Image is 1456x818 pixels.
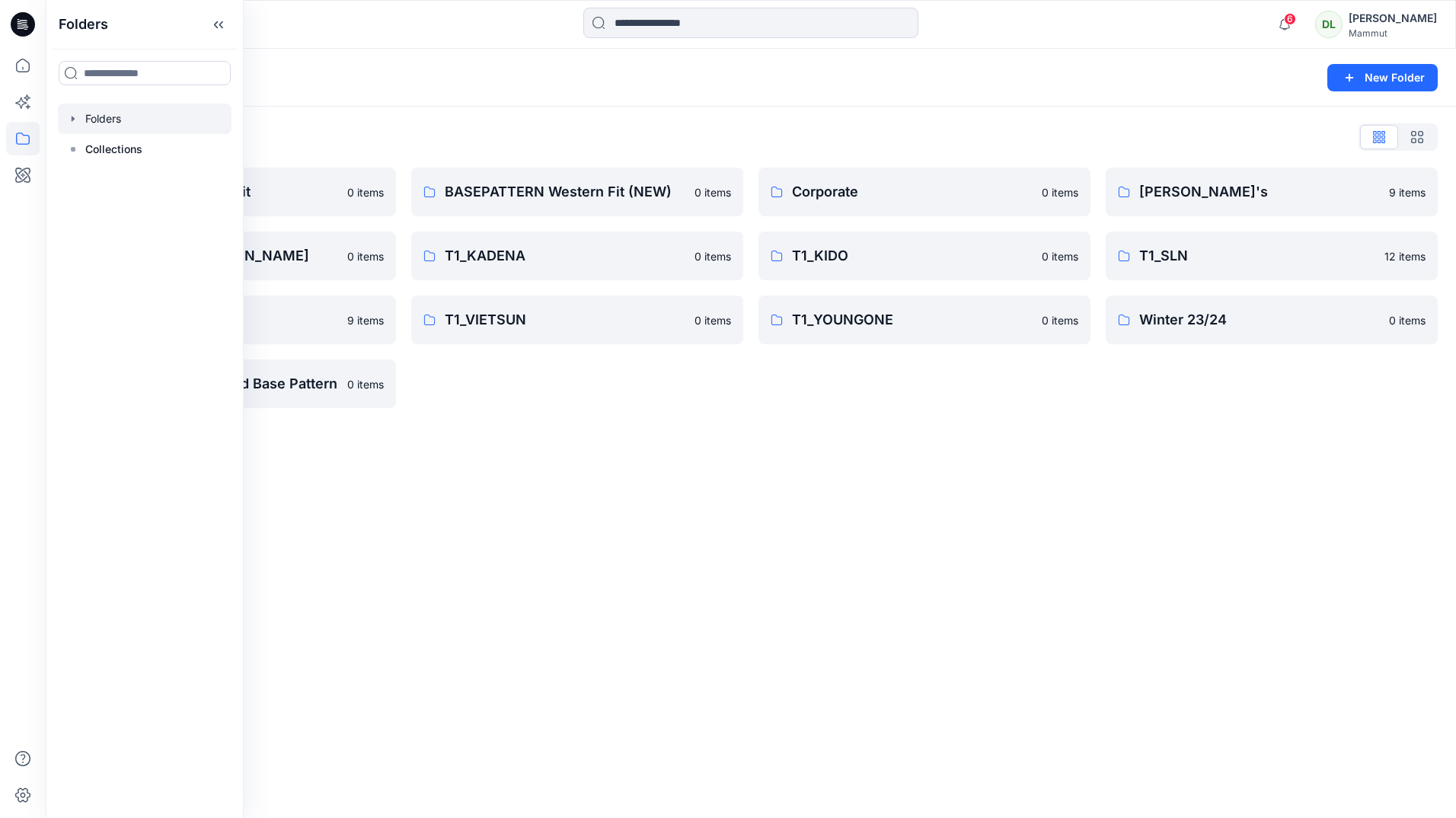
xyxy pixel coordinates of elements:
[1384,248,1426,264] p: 12 items
[792,245,1033,267] p: T1_KIDO
[445,181,685,203] p: BASEPATTERN Western Fit (NEW)
[694,184,731,200] p: 0 items
[445,309,685,331] p: T1_VIETSUN
[347,312,384,328] p: 9 items
[1284,13,1296,25] span: 6
[1315,11,1343,38] div: DL
[1349,27,1437,39] div: Mammut
[347,184,384,200] p: 0 items
[1042,184,1078,200] p: 0 items
[411,168,743,216] a: BASEPATTERN Western Fit (NEW)0 items
[1139,181,1380,203] p: [PERSON_NAME]'s
[1139,309,1380,331] p: Winter 23/24
[758,232,1090,280] a: T1_KIDO0 items
[445,245,685,267] p: T1_KADENA
[1139,245,1375,267] p: T1_SLN
[694,312,731,328] p: 0 items
[411,232,743,280] a: T1_KADENA0 items
[1389,312,1426,328] p: 0 items
[1327,64,1438,91] button: New Folder
[1349,9,1437,27] div: [PERSON_NAME]
[792,181,1033,203] p: Corporate
[758,168,1090,216] a: Corporate0 items
[85,140,142,158] p: Collections
[1106,296,1438,344] a: Winter 23/240 items
[792,309,1033,331] p: T1_YOUNGONE
[1389,184,1426,200] p: 9 items
[1106,168,1438,216] a: [PERSON_NAME]'s9 items
[347,376,384,392] p: 0 items
[694,248,731,264] p: 0 items
[411,296,743,344] a: T1_VIETSUN0 items
[1106,232,1438,280] a: T1_SLN12 items
[1042,312,1078,328] p: 0 items
[758,296,1090,344] a: T1_YOUNGONE0 items
[347,248,384,264] p: 0 items
[1042,248,1078,264] p: 0 items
